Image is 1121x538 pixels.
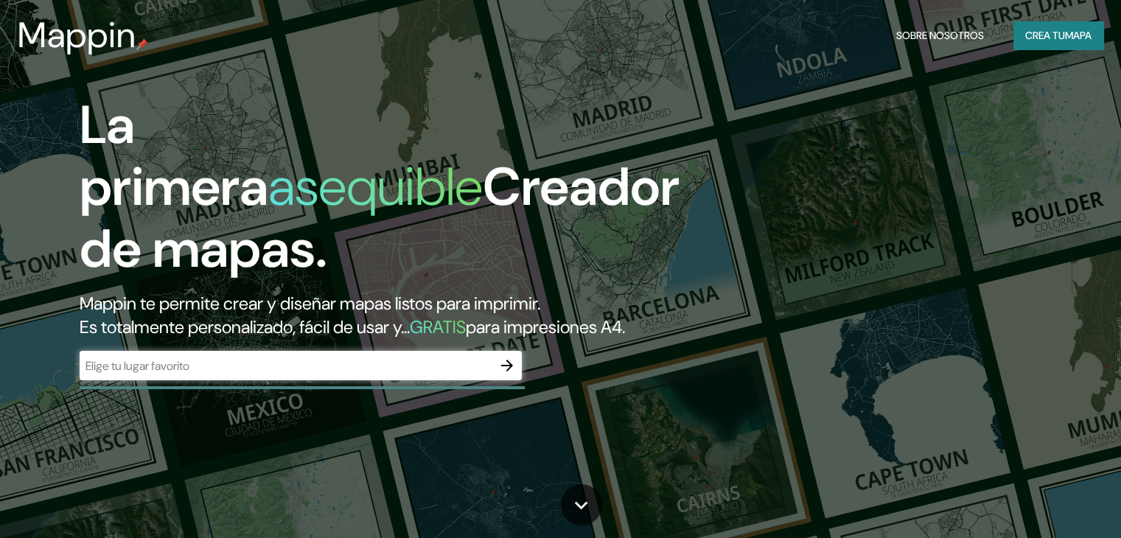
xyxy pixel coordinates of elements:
[80,153,680,283] font: Creador de mapas.
[80,315,410,338] font: Es totalmente personalizado, fácil de usar y...
[268,153,483,221] font: asequible
[466,315,625,338] font: para impresiones A4.
[1025,29,1065,42] font: Crea tu
[80,292,540,315] font: Mappin te permite crear y diseñar mapas listos para imprimir.
[18,12,136,58] font: Mappin
[80,91,268,221] font: La primera
[1013,21,1103,49] button: Crea tumapa
[896,29,984,42] font: Sobre nosotros
[80,357,492,374] input: Elige tu lugar favorito
[136,38,148,50] img: pin de mapeo
[1065,29,1092,42] font: mapa
[410,315,466,338] font: GRATIS
[890,21,990,49] button: Sobre nosotros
